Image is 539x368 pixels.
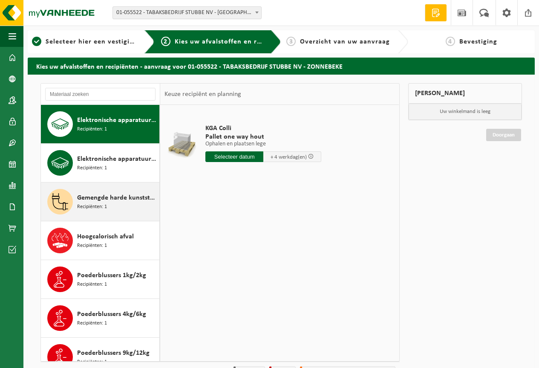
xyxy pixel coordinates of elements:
input: Materiaal zoeken [45,88,156,101]
span: Elektronische apparatuur - overige (OVE) [77,115,157,125]
span: 1 [32,37,41,46]
span: Recipiënten: 1 [77,242,107,250]
span: Recipiënten: 1 [77,125,107,133]
span: Recipiënten: 1 [77,203,107,211]
button: Elektronische apparatuur - overige (OVE) Recipiënten: 1 [41,105,160,144]
button: Hoogcalorisch afval Recipiënten: 1 [41,221,160,260]
input: Selecteer datum [205,151,263,162]
a: 1Selecteer hier een vestiging [32,37,138,47]
a: Doorgaan [486,129,521,141]
span: KGA Colli [205,124,321,133]
span: + 4 werkdag(en) [271,154,307,160]
span: 01-055522 - TABAKSBEDRIJF STUBBE NV - ZONNEBEKE [112,6,262,19]
button: Elektronische apparatuur - TV-monitoren (TVM) Recipiënten: 1 [41,144,160,183]
h2: Kies uw afvalstoffen en recipiënten - aanvraag voor 01-055522 - TABAKSBEDRIJF STUBBE NV - ZONNEBEKE [28,58,535,74]
span: Selecteer hier een vestiging [46,38,138,45]
span: Recipiënten: 1 [77,164,107,172]
span: Pallet one way hout [205,133,321,141]
span: Overzicht van uw aanvraag [300,38,390,45]
span: Elektronische apparatuur - TV-monitoren (TVM) [77,154,157,164]
span: Recipiënten: 1 [77,281,107,289]
span: Poederblussers 4kg/6kg [77,309,146,319]
p: Uw winkelmand is leeg [409,104,522,120]
span: Kies uw afvalstoffen en recipiënten [175,38,292,45]
span: 4 [446,37,455,46]
button: Poederblussers 1kg/2kg Recipiënten: 1 [41,260,160,299]
div: [PERSON_NAME] [408,83,522,104]
span: Hoogcalorisch afval [77,232,134,242]
span: Recipiënten: 1 [77,358,107,366]
div: Keuze recipiënt en planning [160,84,245,105]
button: Gemengde harde kunststoffen (PE, PP en PVC), recycleerbaar (industrieel) Recipiënten: 1 [41,183,160,221]
span: Bevestiging [459,38,497,45]
span: Recipiënten: 1 [77,319,107,327]
span: 3 [286,37,296,46]
span: 2 [161,37,170,46]
span: Poederblussers 1kg/2kg [77,270,146,281]
span: Poederblussers 9kg/12kg [77,348,150,358]
p: Ophalen en plaatsen lege [205,141,321,147]
span: 01-055522 - TABAKSBEDRIJF STUBBE NV - ZONNEBEKE [113,7,261,19]
button: Poederblussers 4kg/6kg Recipiënten: 1 [41,299,160,338]
span: Gemengde harde kunststoffen (PE, PP en PVC), recycleerbaar (industrieel) [77,193,157,203]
